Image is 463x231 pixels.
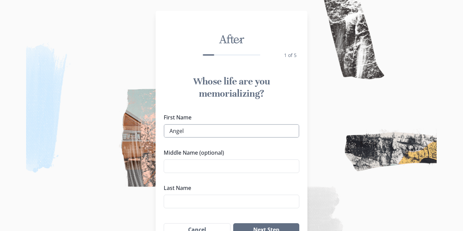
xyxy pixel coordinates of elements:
label: Middle Name (optional) [164,149,295,157]
h1: Whose life are you memorializing? [164,75,299,100]
label: First Name [164,113,295,121]
label: Last Name [164,184,295,192]
span: 1 of 5 [284,52,297,58]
